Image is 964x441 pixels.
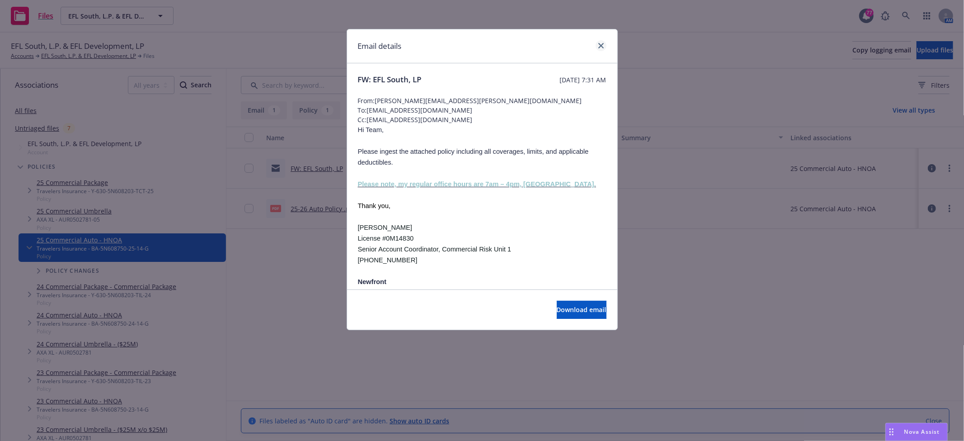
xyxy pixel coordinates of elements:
span: Hi Team, [358,126,384,133]
span: Newfront [358,278,387,285]
span: [STREET_ADDRESS][US_STATE] [GEOGRAPHIC_DATA] [358,289,461,307]
span: Thank you, [358,202,391,209]
a: close [596,40,607,51]
span: Please ingest the attached policy including all coverages, limits, and applicable deductibles. [358,148,589,166]
span: Nova Assist [904,428,940,436]
span: [PERSON_NAME] [358,224,413,231]
button: Nova Assist [885,423,948,441]
button: Download email [557,301,607,319]
span: [PHONE_NUMBER] [358,256,418,264]
span: To: [EMAIL_ADDRESS][DOMAIN_NAME] [358,105,607,115]
span: Download email [557,305,607,314]
span: Cc: [EMAIL_ADDRESS][DOMAIN_NAME] [358,115,607,124]
span: Please note, my regular office hours are 7am – 4pm, [GEOGRAPHIC_DATA]. [358,180,596,188]
span: [DATE] 7:31 AM [560,75,607,85]
span: License #0M14830 [358,235,414,242]
span: From: [PERSON_NAME][EMAIL_ADDRESS][PERSON_NAME][DOMAIN_NAME] [358,96,607,105]
h1: Email details [358,40,402,52]
div: Drag to move [886,423,897,441]
span: Senior Account Coordinator, Commercial Risk Unit 1 [358,246,512,253]
span: FW: EFL South, LP [358,74,422,85]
